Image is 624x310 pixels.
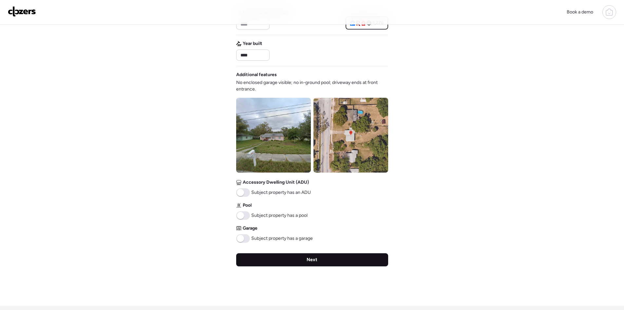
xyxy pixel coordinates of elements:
[236,72,277,78] span: Additional features
[251,235,313,242] span: Subject property has a garage
[236,79,388,93] span: No enclosed garage visible; no in-ground pool; driveway ends at front entrance.
[243,179,309,186] span: Accessory Dwelling Unit (ADU)
[251,189,311,196] span: Subject property has an ADU
[243,225,257,232] span: Garage
[307,257,317,263] span: Next
[567,9,593,15] span: Book a demo
[251,212,308,219] span: Subject property has a pool
[243,202,252,209] span: Pool
[8,6,36,17] img: Logo
[243,40,262,47] span: Year built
